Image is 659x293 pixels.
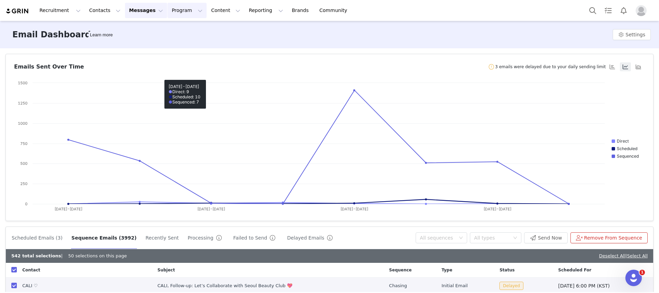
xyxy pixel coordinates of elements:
button: Processing [187,232,225,243]
img: grin logo [5,8,30,14]
span: Delayed [499,282,523,290]
text: 1500 [18,81,27,85]
h3: Emails Sent Over Time [14,63,84,71]
button: Content [207,3,244,18]
b: 542 total selections [11,253,61,258]
div: CALI, Follow-up: Let’s Collaborate with Seoul Beauty Club 💖 [158,282,295,289]
span: [DATE] 6:00 PM (KST) [558,283,610,289]
text: Scheduled [617,146,637,151]
button: Profile [632,5,654,16]
text: 1250 [18,101,27,106]
span: Scheduled For [558,267,591,273]
text: 250 [20,181,27,186]
text: 500 [20,161,27,166]
text: [DATE]-[DATE] [197,207,225,211]
button: Program [167,3,207,18]
button: Settings [613,29,651,40]
text: 1000 [18,121,27,126]
span: Contact [22,267,40,273]
button: Search [585,3,600,18]
span: Subject [158,267,175,273]
text: 750 [20,141,27,146]
span: Type [441,267,452,273]
button: Contacts [85,3,125,18]
a: Community [315,3,355,18]
button: Remove From Sequence [570,232,648,243]
div: All sequences [420,234,455,241]
button: Send Now [524,232,567,243]
span: | [625,253,648,258]
span: 3 emails were delayed due to your daily sending limit [495,63,606,71]
span: Initial Email [441,282,467,289]
button: Recruitment [35,3,85,18]
span: Status [499,267,515,273]
h3: Email Dashboard [12,28,91,41]
div: Tooltip anchor [89,32,114,38]
button: Failed to Send [233,232,279,243]
span: Chasing [389,282,407,289]
text: 0 [25,202,27,206]
button: Recently Sent [145,232,179,243]
text: [DATE]-[DATE] [484,207,511,211]
img: placeholder-profile.jpg [636,5,647,16]
button: Scheduled Emails (3) [11,232,63,243]
iframe: Intercom live chat [625,270,642,286]
span: 1 [639,270,645,275]
text: [DATE]-[DATE] [55,207,82,211]
a: Deselect All [599,253,625,258]
button: Delayed Emails [287,232,335,243]
div: All types [474,234,510,241]
a: Select All [627,253,648,258]
button: Notifications [616,3,631,18]
div: | 50 selections on this page [11,253,127,259]
button: Reporting [245,3,287,18]
text: [DATE]-[DATE] [340,207,368,211]
button: Sequence Emails (3992) [71,232,137,243]
i: icon: down [459,236,463,241]
span: Sequence [389,267,412,273]
button: Messages [125,3,167,18]
text: Sequenced [617,154,639,159]
text: Direct [617,138,629,144]
a: Tasks [601,3,616,18]
i: icon: down [513,236,517,241]
span: CALI ♡ [22,282,38,289]
a: Brands [288,3,315,18]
